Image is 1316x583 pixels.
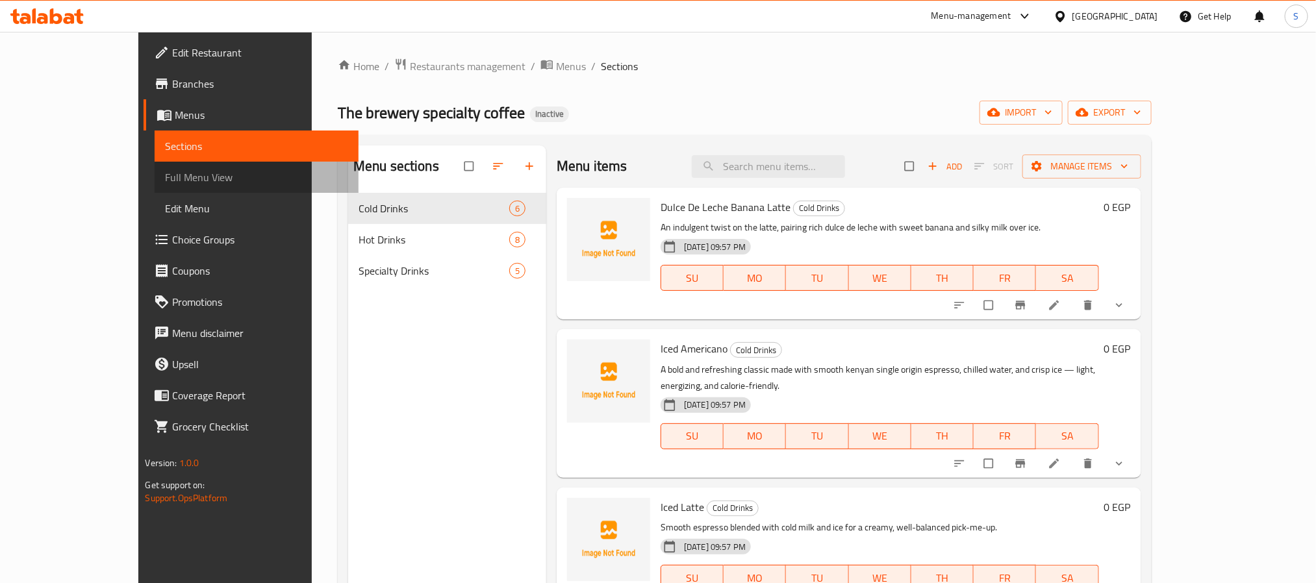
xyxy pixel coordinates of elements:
button: TH [911,265,974,291]
button: WE [849,423,911,449]
button: sort-choices [945,449,976,478]
span: Dulce De Leche Banana Latte [661,197,791,217]
span: Coupons [172,263,348,279]
button: SU [661,423,724,449]
span: Coverage Report [172,388,348,403]
span: Cold Drinks [359,201,509,216]
span: Sort sections [484,152,515,180]
span: Select section [897,154,924,179]
span: Hot Drinks [359,232,509,247]
button: sort-choices [945,291,976,319]
span: [DATE] 09:57 PM [679,541,751,553]
nav: Menu sections [348,188,546,291]
a: Branches [144,68,358,99]
span: Select all sections [457,154,484,179]
span: SU [666,269,718,288]
a: Coverage Report [144,380,358,411]
img: Iced Americano [567,340,650,423]
span: TU [791,427,843,445]
button: SA [1036,265,1098,291]
span: Cold Drinks [707,501,758,515]
span: Specialty Drinks [359,263,509,279]
a: Full Menu View [155,162,358,193]
a: Menus [144,99,358,130]
button: MO [724,423,786,449]
span: Select section first [966,156,1022,177]
span: Menus [175,107,348,123]
span: 5 [510,265,525,277]
h6: 0 EGP [1104,198,1131,216]
h6: 0 EGP [1104,340,1131,358]
a: Grocery Checklist [144,411,358,442]
div: Inactive [530,106,569,122]
span: [DATE] 09:57 PM [679,241,751,253]
span: WE [854,269,906,288]
span: Grocery Checklist [172,419,348,434]
button: WE [849,265,911,291]
li: / [591,58,596,74]
button: import [980,101,1063,125]
input: search [692,155,845,178]
span: TH [917,269,968,288]
a: Menus [540,58,586,75]
span: Choice Groups [172,232,348,247]
span: 1.0.0 [179,454,199,471]
button: export [1068,101,1152,125]
button: delete [1074,449,1105,478]
span: Iced Latte [661,497,704,517]
button: show more [1105,291,1136,319]
button: Add section [515,152,546,180]
span: SU [666,427,718,445]
a: Edit menu item [1048,457,1063,470]
span: Full Menu View [165,169,348,185]
div: Cold Drinks [707,501,759,516]
span: 8 [510,234,525,246]
a: Promotions [144,286,358,317]
span: Promotions [172,294,348,310]
span: [DATE] 09:57 PM [679,399,751,411]
button: Branch-specific-item [1006,449,1037,478]
div: items [509,201,525,216]
div: Specialty Drinks5 [348,255,546,286]
span: TU [791,269,843,288]
button: Manage items [1022,155,1141,179]
span: FR [979,427,1031,445]
span: S [1294,9,1299,23]
p: Smooth espresso blended with cold milk and ice for a creamy, well-balanced pick-me-up. [661,519,1098,536]
span: Edit Restaurant [172,45,348,60]
span: Menus [556,58,586,74]
h6: 0 EGP [1104,498,1131,516]
a: Menu disclaimer [144,317,358,349]
span: Upsell [172,356,348,372]
span: Version: [145,454,177,471]
svg: Show Choices [1113,299,1126,312]
div: Hot Drinks8 [348,224,546,255]
button: delete [1074,291,1105,319]
span: Manage items [1033,158,1131,175]
a: Support.OpsPlatform [145,490,227,506]
button: TU [786,265,848,291]
span: Add item [924,156,966,177]
button: FR [974,423,1036,449]
span: SA [1041,269,1093,288]
img: Dulce De Leche Banana Latte [567,198,650,281]
div: items [509,263,525,279]
a: Choice Groups [144,224,358,255]
a: Coupons [144,255,358,286]
span: import [990,105,1052,121]
span: The brewery specialty coffee [338,98,525,127]
span: Menu disclaimer [172,325,348,341]
span: Select to update [976,293,1004,317]
a: Restaurants management [394,58,525,75]
button: FR [974,265,1036,291]
span: Cold Drinks [794,201,844,216]
div: Cold Drinks [793,201,845,216]
button: MO [724,265,786,291]
li: / [531,58,535,74]
div: Cold Drinks6 [348,193,546,224]
a: Upsell [144,349,358,380]
span: MO [729,269,781,288]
